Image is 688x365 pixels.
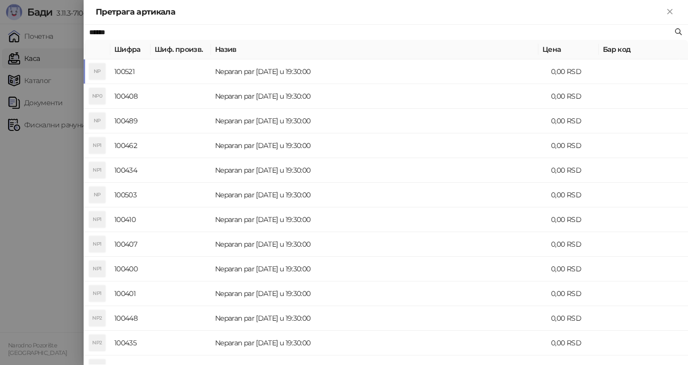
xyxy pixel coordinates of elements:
td: 100434 [110,158,151,183]
div: NP1 [89,236,105,252]
td: 100407 [110,232,151,257]
td: 100410 [110,207,151,232]
td: Neparan par [DATE] u 19:30:00 [211,133,547,158]
td: 100401 [110,281,151,306]
td: 100435 [110,331,151,355]
td: 0,00 RSD [547,109,607,133]
td: 0,00 RSD [547,331,607,355]
div: NP [89,113,105,129]
td: 0,00 RSD [547,232,607,257]
td: Neparan par [DATE] u 19:30:00 [211,257,547,281]
td: Neparan par [DATE] u 19:30:00 [211,331,547,355]
div: NP1 [89,211,105,228]
td: Neparan par [DATE] u 19:30:00 [211,59,547,84]
div: NP2 [89,310,105,326]
th: Шиф. произв. [151,40,211,59]
td: 0,00 RSD [547,306,607,331]
td: 0,00 RSD [547,281,607,306]
td: 100489 [110,109,151,133]
td: Neparan par [DATE] u 19:30:00 [211,84,547,109]
td: 0,00 RSD [547,207,607,232]
td: Neparan par [DATE] u 19:30:00 [211,109,547,133]
td: Neparan par [DATE] u 19:30:00 [211,281,547,306]
td: 100503 [110,183,151,207]
div: NP2 [89,335,105,351]
th: Цена [538,40,599,59]
div: NP1 [89,285,105,302]
td: 100448 [110,306,151,331]
div: NP1 [89,261,105,277]
div: NP1 [89,137,105,154]
th: Бар код [599,40,679,59]
td: 0,00 RSD [547,59,607,84]
td: 100408 [110,84,151,109]
td: 0,00 RSD [547,158,607,183]
td: 0,00 RSD [547,84,607,109]
td: 100400 [110,257,151,281]
td: 0,00 RSD [547,133,607,158]
th: Шифра [110,40,151,59]
td: 0,00 RSD [547,183,607,207]
td: 100521 [110,59,151,84]
div: NP [89,63,105,80]
div: NP [89,187,105,203]
td: Neparan par [DATE] u 19:30:00 [211,207,547,232]
div: NP0 [89,88,105,104]
td: Neparan par [DATE] u 19:30:00 [211,306,547,331]
div: Претрага артикала [96,6,664,18]
td: Neparan par [DATE] u 19:30:00 [211,183,547,207]
td: 0,00 RSD [547,257,607,281]
th: Назив [211,40,538,59]
button: Close [664,6,676,18]
td: 100462 [110,133,151,158]
div: NP1 [89,162,105,178]
td: Neparan par [DATE] u 19:30:00 [211,232,547,257]
td: Neparan par [DATE] u 19:30:00 [211,158,547,183]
